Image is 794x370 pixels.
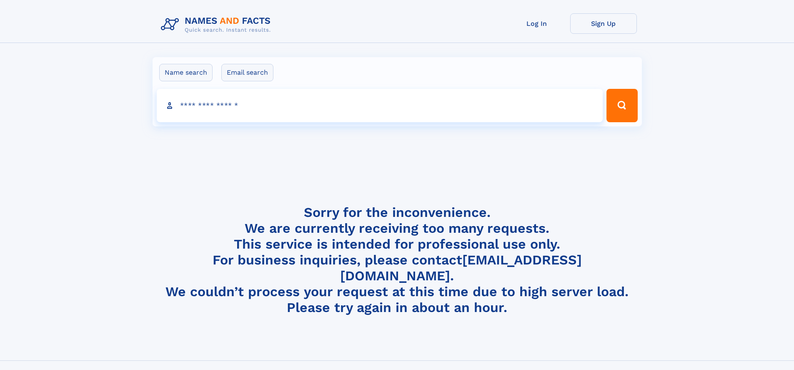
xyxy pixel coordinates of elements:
[157,89,603,122] input: search input
[340,252,582,284] a: [EMAIL_ADDRESS][DOMAIN_NAME]
[221,64,273,81] label: Email search
[158,13,278,36] img: Logo Names and Facts
[159,64,213,81] label: Name search
[570,13,637,34] a: Sign Up
[503,13,570,34] a: Log In
[606,89,637,122] button: Search Button
[158,204,637,316] h4: Sorry for the inconvenience. We are currently receiving too many requests. This service is intend...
